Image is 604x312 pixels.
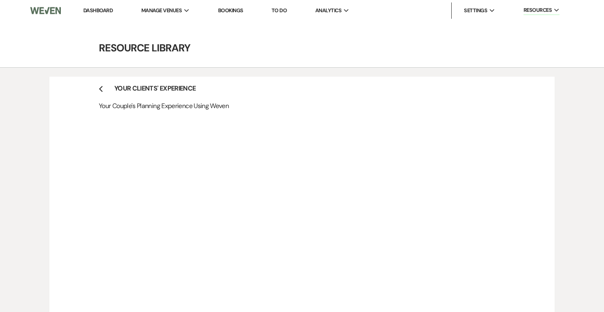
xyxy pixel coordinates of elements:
[99,102,229,110] span: Your Couple's Planning Experience Using Weven
[99,84,505,93] a: Your Clients' Experience
[141,7,182,15] span: Manage Venues
[30,2,61,19] img: Weven Logo
[114,84,196,93] span: Your Clients' Experience
[464,7,487,15] span: Settings
[83,7,113,14] a: Dashboard
[315,7,341,15] span: Analytics
[524,6,552,14] span: Resources
[218,7,243,14] a: Bookings
[272,7,287,14] a: To Do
